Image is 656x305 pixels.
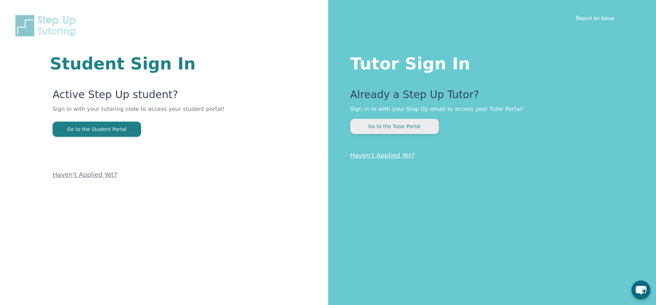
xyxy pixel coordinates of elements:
a: Haven't Applied Yet? [350,152,415,159]
a: Report an Issue [576,15,614,21]
h1: Tutor Sign In [350,53,629,72]
p: Sign in with your tutoring code to access your student portal! [53,105,245,122]
h1: Student Sign In [50,55,245,72]
img: Step Up Tutoring horizontal logo [14,14,80,38]
a: Go to the Student Portal [53,126,141,132]
button: Go to the Student Portal [53,122,141,137]
p: Already a Step Up Tutor? [350,88,629,105]
p: Active Step Up student? [53,88,245,105]
a: Haven't Applied Yet? [53,171,117,178]
a: Go to the Tutor Portal [350,123,439,130]
button: Go to the Tutor Portal [350,119,439,134]
p: Sign in to with your Step Up email to access your Tutor Portal! [350,105,629,113]
button: chat-button [631,280,650,299]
